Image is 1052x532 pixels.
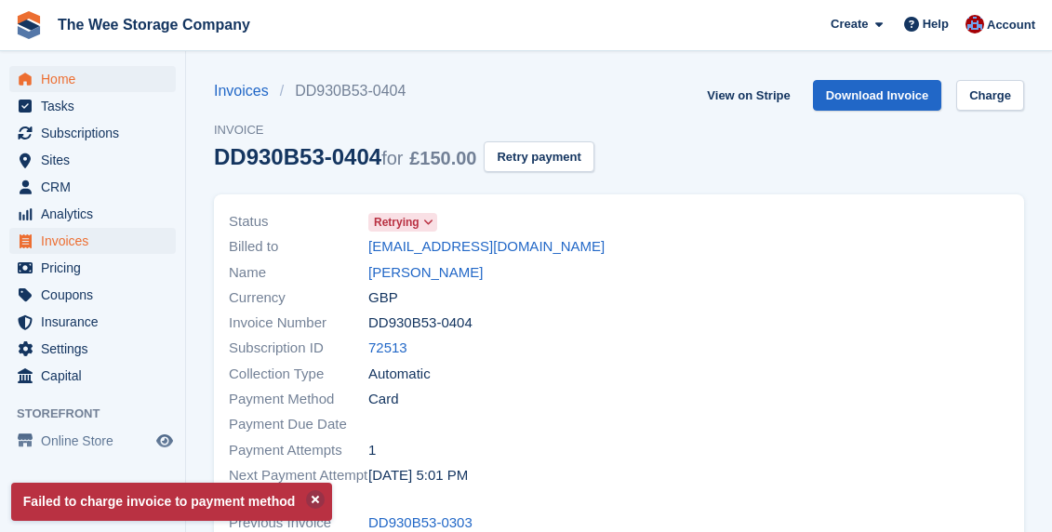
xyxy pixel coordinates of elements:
[9,201,176,227] a: menu
[9,147,176,173] a: menu
[9,336,176,362] a: menu
[368,313,473,334] span: DD930B53-0404
[368,211,437,233] a: Retrying
[214,80,594,102] nav: breadcrumbs
[41,147,153,173] span: Sites
[41,174,153,200] span: CRM
[409,148,476,168] span: £150.00
[229,440,368,461] span: Payment Attempts
[41,66,153,92] span: Home
[9,282,176,308] a: menu
[368,338,407,359] a: 72513
[368,465,468,486] time: 2025-08-23 16:01:41 UTC
[923,15,949,33] span: Help
[41,309,153,335] span: Insurance
[9,66,176,92] a: menu
[15,11,43,39] img: stora-icon-8386f47178a22dfd0bd8f6a31ec36ba5ce8667c1dd55bd0f319d3a0aa187defe.svg
[484,141,593,172] button: Retry payment
[368,236,605,258] a: [EMAIL_ADDRESS][DOMAIN_NAME]
[965,15,984,33] img: Scott Ritchie
[9,363,176,389] a: menu
[813,80,942,111] a: Download Invoice
[229,465,368,486] span: Next Payment Attempt
[214,144,476,169] div: DD930B53-0404
[229,211,368,233] span: Status
[229,338,368,359] span: Subscription ID
[9,93,176,119] a: menu
[229,364,368,385] span: Collection Type
[9,428,176,454] a: menu
[50,9,258,40] a: The Wee Storage Company
[9,174,176,200] a: menu
[9,255,176,281] a: menu
[9,228,176,254] a: menu
[9,309,176,335] a: menu
[956,80,1024,111] a: Charge
[699,80,797,111] a: View on Stripe
[229,313,368,334] span: Invoice Number
[214,121,594,140] span: Invoice
[229,262,368,284] span: Name
[17,405,185,423] span: Storefront
[229,414,368,435] span: Payment Due Date
[41,336,153,362] span: Settings
[368,364,431,385] span: Automatic
[229,236,368,258] span: Billed to
[374,214,419,231] span: Retrying
[381,148,403,168] span: for
[368,440,376,461] span: 1
[41,255,153,281] span: Pricing
[229,287,368,309] span: Currency
[11,483,332,521] p: Failed to charge invoice to payment method
[41,120,153,146] span: Subscriptions
[368,262,483,284] a: [PERSON_NAME]
[153,430,176,452] a: Preview store
[41,228,153,254] span: Invoices
[229,389,368,410] span: Payment Method
[41,363,153,389] span: Capital
[987,16,1035,34] span: Account
[41,93,153,119] span: Tasks
[41,428,153,454] span: Online Store
[41,282,153,308] span: Coupons
[831,15,868,33] span: Create
[368,287,398,309] span: GBP
[368,389,399,410] span: Card
[9,120,176,146] a: menu
[214,80,280,102] a: Invoices
[41,201,153,227] span: Analytics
